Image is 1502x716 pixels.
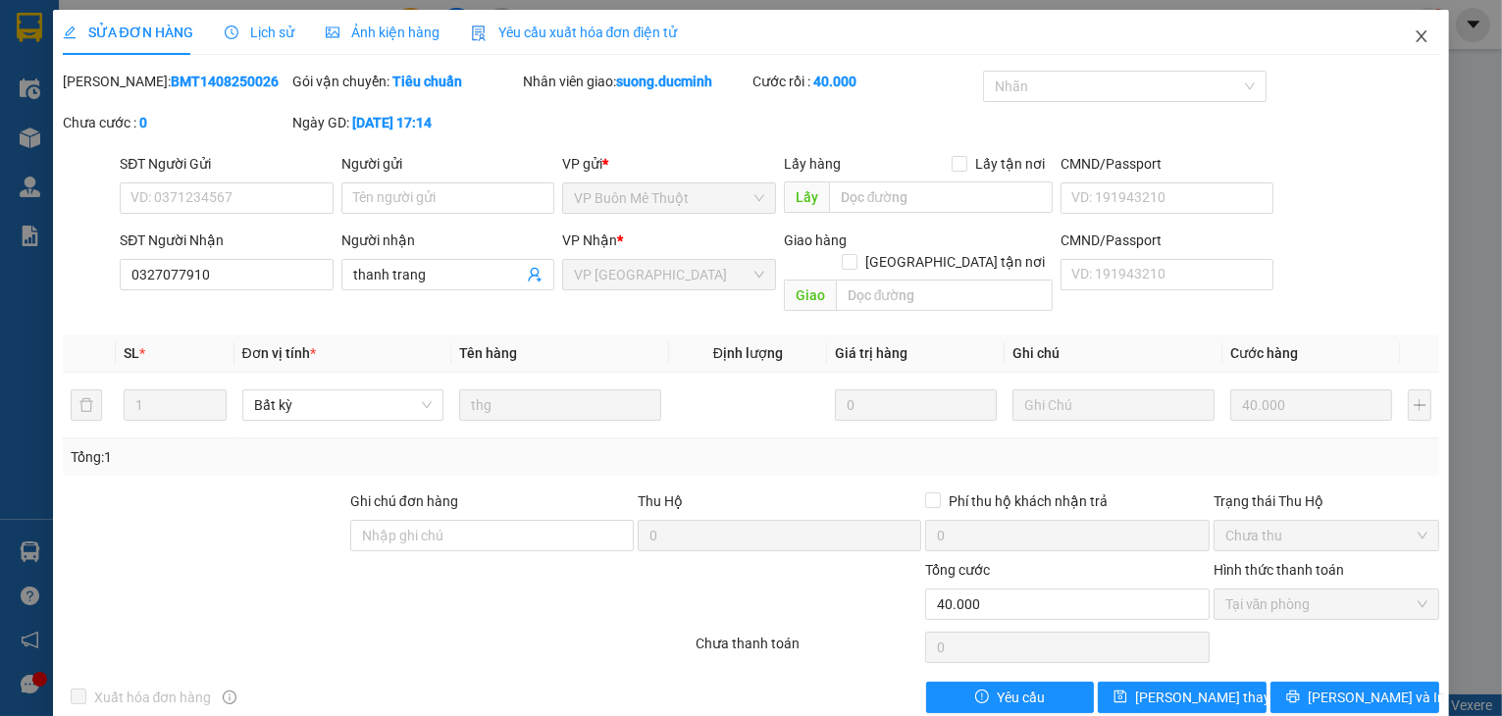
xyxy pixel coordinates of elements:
[975,690,989,705] span: exclamation-circle
[562,232,617,248] span: VP Nhận
[1061,230,1274,251] div: CMND/Passport
[562,153,776,175] div: VP gửi
[135,83,261,127] li: VP VP Buôn Mê Thuột
[1005,334,1222,373] th: Ghi chú
[1135,687,1292,708] span: [PERSON_NAME] thay đổi
[341,153,555,175] div: Người gửi
[1012,389,1215,421] input: Ghi Chú
[967,153,1053,175] span: Lấy tận nơi
[326,25,440,40] span: Ảnh kiện hàng
[1214,490,1440,512] div: Trạng thái Thu Hộ
[120,153,334,175] div: SĐT Người Gửi
[997,687,1045,708] span: Yêu cầu
[857,251,1053,273] span: [GEOGRAPHIC_DATA] tận nơi
[120,230,334,251] div: SĐT Người Nhận
[63,112,289,133] div: Chưa cước :
[784,232,847,248] span: Giao hàng
[341,230,555,251] div: Người nhận
[784,181,829,213] span: Lấy
[527,267,543,282] span: user-add
[171,74,279,89] b: BMT1408250026
[1270,682,1439,713] button: printer[PERSON_NAME] và In
[71,389,102,421] button: delete
[124,345,139,361] span: SL
[223,690,236,704] span: info-circle
[10,10,285,47] li: [PERSON_NAME]
[1214,562,1344,578] label: Hình thức thanh toán
[254,390,433,420] span: Bất kỳ
[86,687,220,708] span: Xuất hóa đơn hàng
[350,493,458,509] label: Ghi chú đơn hàng
[813,74,856,89] b: 40.000
[1225,589,1428,619] span: Tại văn phòng
[925,562,990,578] span: Tổng cước
[523,71,750,92] div: Nhân viên giao:
[459,389,661,421] input: VD: Bàn, Ghế
[10,83,135,148] li: VP VP [GEOGRAPHIC_DATA]
[836,280,1053,311] input: Dọc đường
[784,156,841,172] span: Lấy hàng
[1114,690,1127,705] span: save
[829,181,1053,213] input: Dọc đường
[1308,687,1445,708] span: [PERSON_NAME] và In
[784,280,836,311] span: Giao
[752,71,979,92] div: Cước rồi :
[574,260,764,289] span: VP Sài Gòn
[352,115,432,130] b: [DATE] 17:14
[638,493,683,509] span: Thu Hộ
[326,26,339,39] span: picture
[1061,153,1274,175] div: CMND/Passport
[616,74,712,89] b: suong.ducminh
[471,25,678,40] span: Yêu cầu xuất hóa đơn điện tử
[1098,682,1267,713] button: save[PERSON_NAME] thay đổi
[225,26,238,39] span: clock-circle
[574,183,764,213] span: VP Buôn Mê Thuột
[835,345,907,361] span: Giá trị hàng
[1394,10,1449,65] button: Close
[1408,389,1431,421] button: plus
[713,345,783,361] span: Định lượng
[242,345,316,361] span: Đơn vị tính
[941,490,1115,512] span: Phí thu hộ khách nhận trả
[350,520,634,551] input: Ghi chú đơn hàng
[292,112,519,133] div: Ngày GD:
[835,389,997,421] input: 0
[1414,28,1429,44] span: close
[1225,521,1428,550] span: Chưa thu
[926,682,1095,713] button: exclamation-circleYêu cầu
[225,25,294,40] span: Lịch sử
[459,345,517,361] span: Tên hàng
[71,446,581,468] div: Tổng: 1
[392,74,462,89] b: Tiêu chuẩn
[139,115,147,130] b: 0
[1286,690,1300,705] span: printer
[135,130,149,144] span: environment
[63,26,77,39] span: edit
[292,71,519,92] div: Gói vận chuyển:
[63,71,289,92] div: [PERSON_NAME]:
[63,25,193,40] span: SỬA ĐƠN HÀNG
[1230,345,1298,361] span: Cước hàng
[1230,389,1392,421] input: 0
[694,633,924,667] div: Chưa thanh toán
[471,26,487,41] img: icon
